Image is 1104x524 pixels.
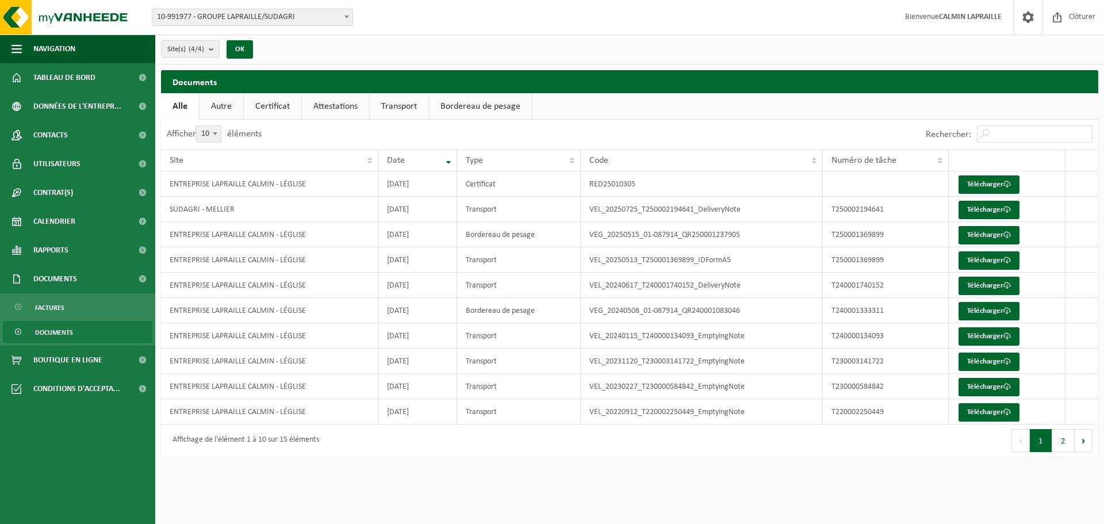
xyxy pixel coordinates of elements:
[457,399,581,424] td: Transport
[581,323,823,349] td: VEL_20240115_T240000134093_EmptyingNote
[959,226,1019,244] a: Télécharger
[161,399,378,424] td: ENTREPRISE LAPRAILLE CALMIN - LÉGLISE
[1052,429,1075,452] button: 2
[823,399,949,424] td: T220002250449
[823,323,949,349] td: T240000134093
[581,349,823,374] td: VEL_20231120_T230003141722_EmptyingNote
[3,296,152,318] a: Factures
[581,171,823,197] td: RED25010305
[581,247,823,273] td: VEL_20250513_T250001369899_IDFormA5
[457,298,581,323] td: Bordereau de pesage
[33,121,68,150] span: Contacts
[35,322,73,343] span: Documents
[370,93,428,120] a: Transport
[33,346,102,374] span: Boutique en ligne
[244,93,301,120] a: Certificat
[939,13,1002,21] strong: CALMIN LAPRAILLE
[1030,429,1052,452] button: 1
[581,222,823,247] td: VEG_20250515_01-087914_QR250001237905
[387,156,405,165] span: Date
[378,323,457,349] td: [DATE]
[823,298,949,323] td: T240001333311
[926,130,971,139] label: Rechercher:
[581,399,823,424] td: VEL_20220912_T220002250449_EmptyingNote
[189,45,204,53] count: (4/4)
[959,403,1019,422] a: Télécharger
[378,374,457,399] td: [DATE]
[959,277,1019,295] a: Télécharger
[33,63,95,92] span: Tableau de bord
[161,247,378,273] td: ENTREPRISE LAPRAILLE CALMIN - LÉGLISE
[823,374,949,399] td: T230000584842
[378,349,457,374] td: [DATE]
[161,93,199,120] a: Alle
[302,93,369,120] a: Attestations
[33,35,75,63] span: Navigation
[457,323,581,349] td: Transport
[33,374,120,403] span: Conditions d'accepta...
[161,222,378,247] td: ENTREPRISE LAPRAILLE CALMIN - LÉGLISE
[161,374,378,399] td: ENTREPRISE LAPRAILLE CALMIN - LÉGLISE
[161,349,378,374] td: ENTREPRISE LAPRAILLE CALMIN - LÉGLISE
[33,207,75,236] span: Calendrier
[167,129,262,139] label: Afficher éléments
[429,93,532,120] a: Bordereau de pesage
[196,125,221,143] span: 10
[823,349,949,374] td: T230003141722
[35,297,64,319] span: Factures
[959,378,1019,396] a: Télécharger
[3,321,152,343] a: Documents
[33,92,121,121] span: Données de l'entrepr...
[466,156,483,165] span: Type
[457,349,581,374] td: Transport
[457,171,581,197] td: Certificat
[33,150,80,178] span: Utilisateurs
[161,40,220,58] button: Site(s)(4/4)
[378,222,457,247] td: [DATE]
[589,156,608,165] span: Code
[959,327,1019,346] a: Télécharger
[33,265,77,293] span: Documents
[197,126,221,142] span: 10
[959,201,1019,219] a: Télécharger
[161,298,378,323] td: ENTREPRISE LAPRAILLE CALMIN - LÉGLISE
[200,93,243,120] a: Autre
[378,399,457,424] td: [DATE]
[959,251,1019,270] a: Télécharger
[161,70,1098,93] h2: Documents
[33,178,73,207] span: Contrat(s)
[823,247,949,273] td: T250001369899
[378,247,457,273] td: [DATE]
[457,197,581,222] td: Transport
[152,9,352,25] span: 10-991977 - GROUPE LAPRAILLE/SUDAGRI
[167,430,319,451] div: Affichage de l'élément 1 à 10 sur 15 éléments
[457,247,581,273] td: Transport
[378,171,457,197] td: [DATE]
[167,41,204,58] span: Site(s)
[823,273,949,298] td: T240001740152
[1011,429,1030,452] button: Previous
[161,171,378,197] td: ENTREPRISE LAPRAILLE CALMIN - LÉGLISE
[457,222,581,247] td: Bordereau de pesage
[959,175,1019,194] a: Télécharger
[33,236,68,265] span: Rapports
[161,197,378,222] td: SUDAGRI - MELLIER
[378,298,457,323] td: [DATE]
[227,40,253,59] button: OK
[457,273,581,298] td: Transport
[378,273,457,298] td: [DATE]
[823,222,949,247] td: T250001369899
[831,156,896,165] span: Numéro de tâche
[170,156,183,165] span: Site
[457,374,581,399] td: Transport
[378,197,457,222] td: [DATE]
[959,302,1019,320] a: Télécharger
[581,298,823,323] td: VEG_20240508_01-087914_QR240001083046
[581,374,823,399] td: VEL_20230227_T230000584842_EmptyingNote
[581,197,823,222] td: VEL_20250725_T250002194641_DeliveryNote
[161,273,378,298] td: ENTREPRISE LAPRAILLE CALMIN - LÉGLISE
[161,323,378,349] td: ENTREPRISE LAPRAILLE CALMIN - LÉGLISE
[823,197,949,222] td: T250002194641
[581,273,823,298] td: VEL_20240617_T240001740152_DeliveryNote
[1075,429,1092,452] button: Next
